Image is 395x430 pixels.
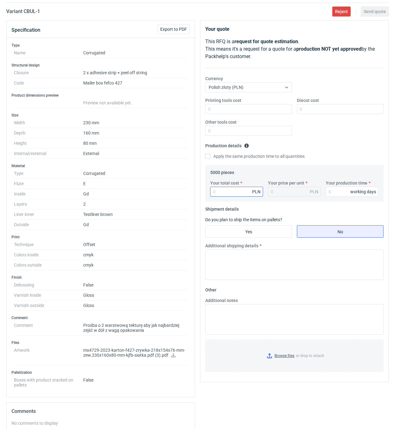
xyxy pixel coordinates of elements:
[14,300,83,311] dt: Varnish outside
[326,180,367,186] label: Your production time
[14,179,83,189] dt: Flute
[14,78,83,88] dt: Code
[14,320,83,336] dt: Comment
[361,7,389,16] button: Send quote
[83,189,187,199] dd: Gd
[205,225,292,238] label: Yes
[205,126,292,136] input: 0
[11,63,190,68] h3: Structural design
[326,187,379,197] input: 0
[14,290,83,300] dt: Varnish inside
[83,199,187,209] dd: 2
[11,420,190,426] div: No comments to display
[210,187,263,197] input: 0
[83,250,187,260] dd: cmyk
[11,113,190,118] h3: Size
[14,260,83,270] dt: Colors outside
[205,104,292,114] input: 0
[83,138,187,149] dd: 80 mm
[14,168,83,179] dt: Type
[83,168,187,179] dd: Corrugated
[83,375,187,387] dd: False
[335,9,348,14] span: Reject
[11,93,190,98] h3: Product dimensions preview
[205,119,237,125] label: Other tools cost
[297,104,384,114] input: 0
[11,340,190,345] h3: Files
[205,26,229,32] strong: Your quote
[14,118,83,128] dt: Width
[206,340,383,372] label: or drop to attach
[205,153,305,159] label: Apply the same production time to all quantities
[83,260,187,270] dd: cmyk
[14,128,83,138] dt: Depth
[14,250,83,260] dt: Colors inside
[14,209,83,220] dt: Liner inner
[11,408,190,415] h2: Comments
[11,315,190,320] h3: Comment
[205,97,241,103] label: Printing tools cost
[205,285,216,292] legend: Other
[6,8,40,15] h2: Variant CBUL - 1
[310,189,318,195] div: PLN
[210,167,234,175] legend: 5000 pieces
[268,180,304,186] label: Your price per unit
[205,75,223,82] label: Currency
[14,189,83,199] dt: Inside
[83,68,187,78] dd: 2 x adhesive strip + peel off string
[14,280,83,290] dt: Debossing
[11,163,190,168] h3: Material
[205,297,238,304] label: Additional notes
[350,189,376,195] div: working days
[83,320,187,336] dd: Prośba o 2 warstwową tekturę aby jak najbardziej zejść w dół z wagą opakowania
[83,290,187,300] dd: Gloss
[83,280,187,290] dd: False
[83,240,187,250] dd: Offset
[14,48,83,58] dt: Name
[83,78,187,88] dd: Mailer box fefco 427
[209,85,243,90] span: Polish złoty (PLN)
[83,118,187,128] dd: 230 mm
[83,149,187,159] dd: External
[83,128,187,138] dd: 160 mm
[11,370,190,375] h3: Palletization
[11,23,40,38] button: Specification
[205,243,258,249] label: Additional shipping details
[205,217,282,222] label: Do you plan to ship the items on pallets?
[83,48,187,58] dd: Corrugated
[210,180,239,186] label: Your total cost
[83,220,187,230] dd: Gd
[205,204,239,212] legend: Shipment details
[14,375,83,387] dt: Boxes with product stacked on pallets
[205,141,249,148] legend: Production details
[14,149,83,159] dt: Internal/external
[14,240,83,250] dt: Technique
[14,345,83,365] dt: Artwork
[11,43,190,48] h3: Type
[364,9,386,14] span: Send quote
[252,189,261,195] div: PLN
[332,7,351,16] button: Reject
[14,138,83,149] dt: Height
[11,275,190,280] h3: Finish
[83,300,187,311] dd: Gloss
[297,225,384,238] label: No
[205,38,384,60] p: This RFQ is a . This means it's a request for a quote for a by the Packhelp's customer.
[14,68,83,78] dt: Closure
[14,220,83,230] dt: Outside
[160,27,187,31] span: Export to PDF
[14,199,83,209] dt: Layers
[297,97,319,103] label: Diecut cost
[234,39,298,44] strong: request for quote estimation
[83,348,187,358] p: mx4729-2023-karton-f427-zrywka-218x154x76-mm-zew.230x160x80-mm-kjfb-siatka.pdf (3).pdf
[83,209,187,220] dd: Testliner brown
[83,100,132,105] span: Preview not available yet.
[296,46,361,52] strong: production NOT yet approved
[83,179,187,189] dd: E
[157,24,190,34] button: Export to PDF
[11,235,190,240] h3: Print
